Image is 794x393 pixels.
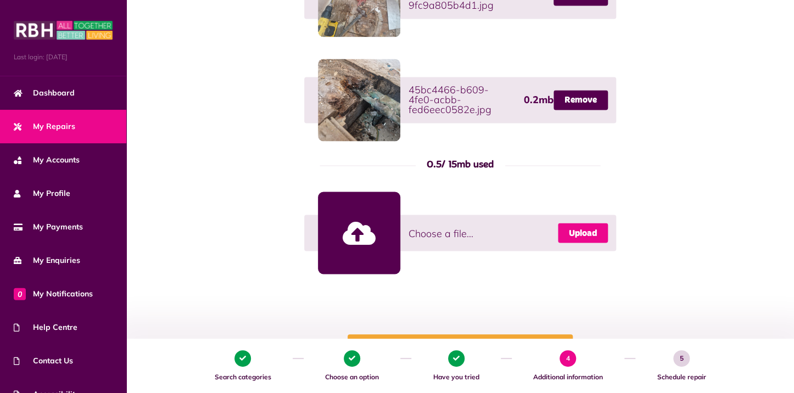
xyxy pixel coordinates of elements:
[409,85,513,115] span: 45bc4466-b609-4fe0-acbb-fed6eec0582e.jpg
[234,350,251,367] span: 1
[427,160,441,170] span: 0.5
[524,95,553,105] span: 0.2mb
[448,350,465,367] span: 3
[14,52,113,62] span: Last login: [DATE]
[673,350,690,367] span: 5
[641,372,722,382] span: Schedule repair
[409,226,473,240] span: Choose a file...
[14,255,80,266] span: My Enquiries
[14,19,113,41] img: MyRBH
[14,188,70,199] span: My Profile
[560,350,576,367] span: 4
[558,223,608,243] a: Upload
[198,372,287,382] span: Search categories
[14,221,83,233] span: My Payments
[14,288,26,300] span: 0
[416,158,505,172] div: / 15mb used
[14,355,73,367] span: Contact Us
[14,87,75,99] span: Dashboard
[517,372,619,382] span: Additional information
[14,154,80,166] span: My Accounts
[14,322,77,333] span: Help Centre
[14,288,93,300] span: My Notifications
[309,372,395,382] span: Choose an option
[417,372,495,382] span: Have you tried
[553,90,608,110] a: Remove
[348,334,573,365] button: Continue
[344,350,360,367] span: 2
[14,121,75,132] span: My Repairs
